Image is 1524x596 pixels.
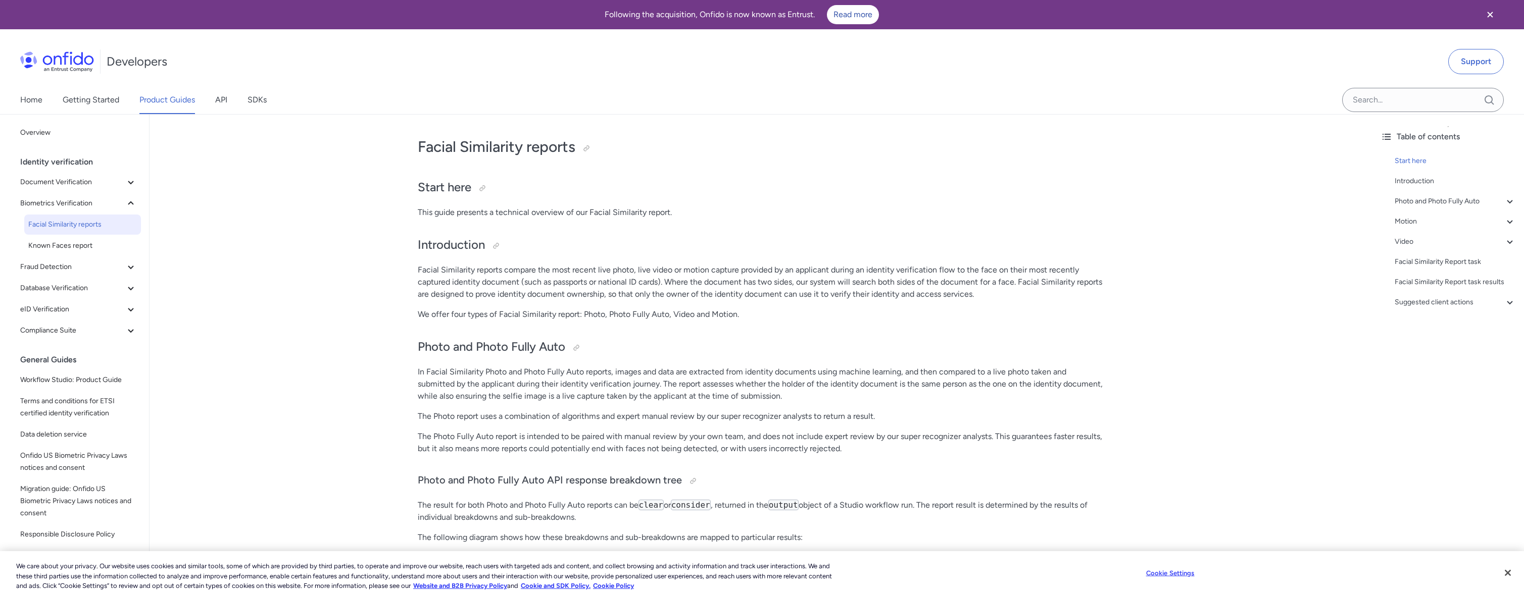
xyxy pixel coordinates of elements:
p: In Facial Similarity Photo and Photo Fully Auto reports, images and data are extracted from ident... [418,366,1105,402]
span: eID Verification [20,303,125,315]
button: eID Verification [16,299,141,319]
code: output [768,500,799,510]
a: Start here [1395,155,1516,167]
h1: Facial Similarity reports [418,137,1105,157]
button: Fraud Detection [16,257,141,277]
a: Support [1448,49,1504,74]
a: Introduction [1395,175,1516,187]
div: Following the acquisition, Onfido is now known as Entrust. [12,5,1471,24]
h3: Photo and Photo Fully Auto API response breakdown tree [418,473,1105,489]
h1: Developers [107,53,167,70]
h2: Introduction [418,237,1105,254]
span: Overview [20,127,137,139]
span: Migration guide: Onfido US Biometric Privacy Laws notices and consent [20,483,137,519]
span: Database Verification [20,282,125,294]
a: Overview [16,123,141,143]
a: Motion [1395,215,1516,228]
a: Cookie and SDK Policy. [521,582,591,589]
div: Identity verification [20,152,145,172]
h2: Start here [418,179,1105,196]
div: We care about your privacy. Our website uses cookies and similar tools, some of which are provide... [16,561,838,591]
a: Cookie Policy [593,582,634,589]
p: The Photo report uses a combination of algorithms and expert manual review by our super recognize... [418,410,1105,422]
p: We offer four types of Facial Similarity report: Photo, Photo Fully Auto, Video and Motion. [418,308,1105,320]
input: Onfido search input field [1342,88,1504,112]
p: The following diagram shows how these breakdowns and sub-breakdowns are mapped to particular resu... [418,531,1105,544]
a: Video [1395,236,1516,248]
h2: Photo and Photo Fully Auto [418,339,1105,356]
span: Fraud Detection [20,261,125,273]
a: Known Faces report [24,236,141,256]
a: Responsible Disclosure Policy [16,524,141,545]
button: Database Verification [16,278,141,298]
a: Onfido US Biometric Privacy Laws notices and consent [16,446,141,478]
div: General Guides [20,350,145,370]
a: Getting Started [63,86,119,114]
p: The result for both Photo and Photo Fully Auto reports can be or , returned in the object of a St... [418,499,1105,523]
span: Responsible Disclosure Policy [20,528,137,540]
button: Biometrics Verification [16,193,141,213]
a: Terms and conditions for ETSI certified identity verification [16,391,141,423]
a: Data deletion service [16,424,141,445]
p: This guide presents a technical overview of our Facial Similarity report. [418,206,1105,219]
a: More information about our cookie policy., opens in a new tab [413,582,507,589]
a: Facial Similarity Report task [1395,256,1516,268]
span: Known Faces report [28,240,137,252]
a: Workflow Studio: Product Guide [16,370,141,390]
a: Read more [827,5,879,24]
span: Data deletion service [20,428,137,441]
a: Facial Similarity reports [24,214,141,235]
span: Terms and conditions for ETSI certified identity verification [20,395,137,419]
button: Cookie Settings [1139,563,1202,583]
img: Onfido Logo [20,51,94,72]
a: Migration guide: Onfido US Biometric Privacy Laws notices and consent [16,479,141,523]
span: Workflow Studio: Product Guide [20,374,137,386]
code: clear [638,500,664,510]
button: Compliance Suite [16,320,141,341]
svg: Close banner [1484,9,1496,21]
span: Compliance Suite [20,324,125,337]
a: Product Guides [139,86,195,114]
p: Facial Similarity reports compare the most recent live photo, live video or motion capture provid... [418,264,1105,300]
button: Close banner [1471,2,1509,27]
button: Close [1497,562,1519,584]
button: Document Verification [16,172,141,192]
p: The Photo Fully Auto report is intended to be paired with manual review by your own team, and doe... [418,430,1105,455]
code: consider [671,500,711,510]
span: Onfido US Biometric Privacy Laws notices and consent [20,450,137,474]
a: SDKs [248,86,267,114]
span: Document Verification [20,176,125,188]
a: API [215,86,227,114]
a: Home [20,86,42,114]
span: Facial Similarity reports [28,219,137,231]
a: Suggested client actions [1395,296,1516,308]
a: Photo and Photo Fully Auto [1395,195,1516,207]
span: Biometrics Verification [20,197,125,209]
div: Table of contents [1381,131,1516,143]
a: Facial Similarity Report task results [1395,276,1516,288]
